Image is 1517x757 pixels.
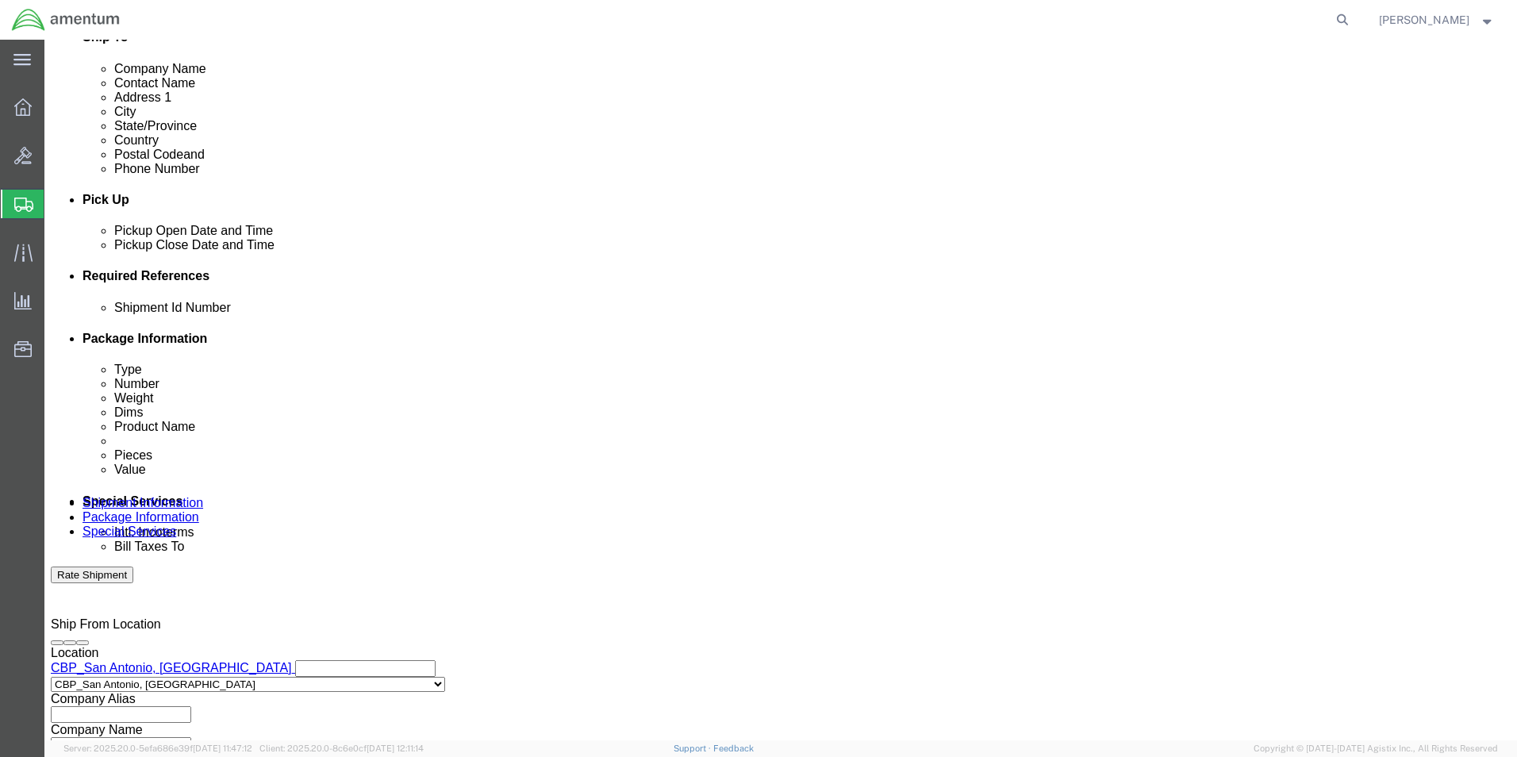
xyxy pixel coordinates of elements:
[259,744,424,753] span: Client: 2025.20.0-8c6e0cf
[674,744,713,753] a: Support
[1254,742,1498,755] span: Copyright © [DATE]-[DATE] Agistix Inc., All Rights Reserved
[11,8,121,32] img: logo
[1379,11,1469,29] span: Bridget Agyemang
[1378,10,1496,29] button: [PERSON_NAME]
[193,744,252,753] span: [DATE] 11:47:12
[367,744,424,753] span: [DATE] 12:11:14
[63,744,252,753] span: Server: 2025.20.0-5efa686e39f
[713,744,754,753] a: Feedback
[44,40,1517,740] iframe: FS Legacy Container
